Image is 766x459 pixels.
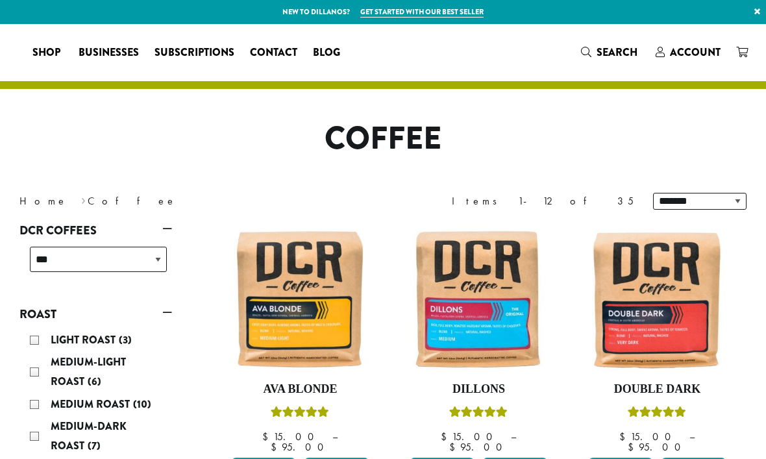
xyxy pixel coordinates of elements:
bdi: 15.00 [262,430,320,443]
a: Double DarkRated 4.50 out of 5 [584,226,730,453]
bdi: 15.00 [619,430,677,443]
span: Blog [313,45,340,61]
img: Ava-Blonde-12oz-1-300x300.jpg [227,226,373,372]
span: – [689,430,695,443]
a: DillonsRated 5.00 out of 5 [406,226,552,453]
h4: Ava Blonde [227,382,373,397]
div: Rated 5.00 out of 5 [449,404,508,424]
div: Items 1-12 of 35 [452,193,634,209]
img: Dillons-12oz-300x300.jpg [406,226,552,372]
a: Roast [19,303,172,325]
bdi: 95.00 [271,440,330,454]
span: Contact [250,45,297,61]
span: Medium-Dark Roast [51,419,127,453]
h4: Double Dark [584,382,730,397]
a: DCR Coffees [19,219,172,242]
span: (3) [119,332,132,347]
img: Double-Dark-12oz-300x300.jpg [584,226,730,372]
span: Shop [32,45,60,61]
span: (10) [133,397,151,412]
div: Rated 5.00 out of 5 [271,404,329,424]
a: Shop [25,42,71,63]
span: $ [628,440,639,454]
div: Rated 4.50 out of 5 [628,404,686,424]
span: $ [262,430,273,443]
span: Businesses [79,45,139,61]
span: $ [271,440,282,454]
a: Search [573,42,648,63]
span: – [332,430,338,443]
h4: Dillons [406,382,552,397]
span: Account [670,45,721,60]
span: Medium-Light Roast [51,354,126,389]
span: $ [449,440,460,454]
bdi: 95.00 [449,440,508,454]
div: DCR Coffees [19,242,172,288]
span: $ [441,430,452,443]
span: Medium Roast [51,397,133,412]
nav: Breadcrumb [19,193,364,209]
span: › [81,189,86,209]
bdi: 95.00 [628,440,687,454]
h1: Coffee [10,120,756,158]
bdi: 15.00 [441,430,499,443]
span: Search [597,45,637,60]
a: Home [19,194,68,208]
a: Get started with our best seller [360,6,484,18]
span: Light Roast [51,332,119,347]
span: (7) [88,438,101,453]
span: – [511,430,516,443]
a: Ava BlondeRated 5.00 out of 5 [227,226,373,453]
span: Subscriptions [154,45,234,61]
span: (6) [88,374,101,389]
span: $ [619,430,630,443]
